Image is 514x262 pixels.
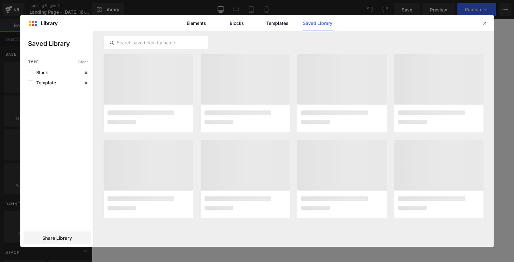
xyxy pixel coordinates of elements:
span: Share Library [42,235,72,241]
span: Clear [78,60,88,64]
a: Saved Library [302,15,333,31]
a: Templates [262,15,292,31]
p: 0 [84,71,88,74]
span: Template [33,80,56,85]
span: Type [28,60,39,64]
span: Block [33,70,48,75]
p: 0 [84,81,88,85]
input: Search saved item by name [104,39,208,46]
a: Elements [181,15,212,31]
p: Saved Library [28,39,93,48]
a: Blocks [222,15,252,31]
